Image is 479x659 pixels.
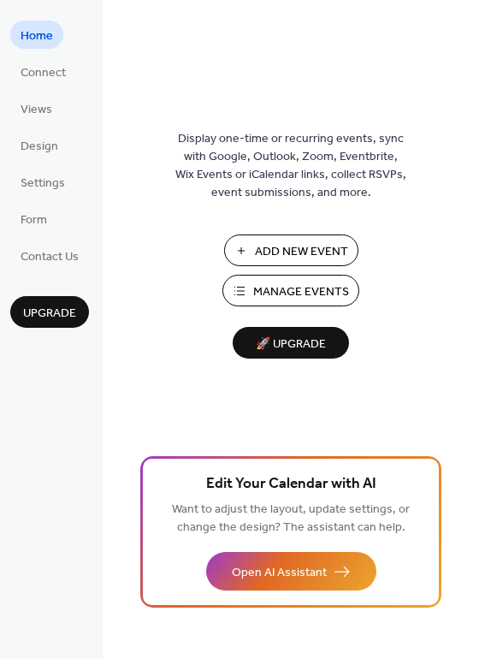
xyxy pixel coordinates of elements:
[10,94,62,122] a: Views
[224,235,358,266] button: Add New Event
[10,57,76,86] a: Connect
[10,205,57,233] a: Form
[253,283,349,301] span: Manage Events
[233,327,349,359] button: 🚀 Upgrade
[10,241,89,270] a: Contact Us
[255,243,348,261] span: Add New Event
[21,27,53,45] span: Home
[21,175,65,193] span: Settings
[21,211,47,229] span: Form
[10,131,68,159] a: Design
[222,275,359,306] button: Manage Events
[206,552,376,591] button: Open AI Assistant
[206,472,376,496] span: Edit Your Calendar with AI
[21,248,79,266] span: Contact Us
[21,64,66,82] span: Connect
[175,130,406,202] span: Display one-time or recurring events, sync with Google, Outlook, Zoom, Eventbrite, Wix Events or ...
[172,498,410,539] span: Want to adjust the layout, update settings, or change the design? The assistant can help.
[10,296,89,328] button: Upgrade
[10,21,63,49] a: Home
[243,333,339,356] span: 🚀 Upgrade
[232,564,327,582] span: Open AI Assistant
[21,138,58,156] span: Design
[21,101,52,119] span: Views
[10,168,75,196] a: Settings
[23,305,76,323] span: Upgrade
